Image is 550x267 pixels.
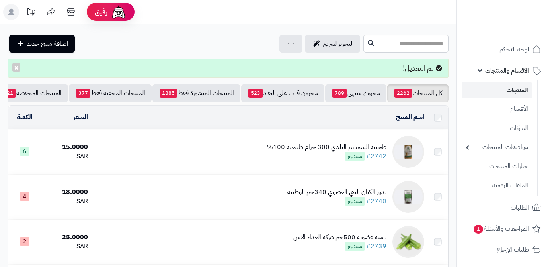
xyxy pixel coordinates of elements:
span: 2262 [394,89,412,98]
a: المنتجات المخفية فقط377 [69,84,152,102]
span: 2 [20,237,29,246]
span: منشور [345,152,365,161]
div: SAR [44,152,88,161]
div: 25.0000 [44,233,88,242]
a: #2740 [366,196,386,206]
span: 1885 [160,89,177,98]
div: SAR [44,242,88,251]
span: 6 [20,147,29,156]
img: ai-face.png [111,4,127,20]
img: طحينة السمسم البلدي 300 جرام طبيعية 100% [392,136,424,168]
div: 15.0000 [44,143,88,152]
span: منشور [345,197,365,206]
span: لوحة التحكم [499,44,529,55]
a: اسم المنتج [396,112,424,122]
a: مخزون منتهي789 [325,84,386,102]
span: الأقسام والمنتجات [485,65,529,76]
div: بامية عضوية 500جم شركة الغذاء الامن [293,233,386,242]
div: 18.0000 [44,188,88,197]
a: الأقسام [462,100,532,118]
div: تم التعديل! [8,59,449,78]
a: الماركات [462,120,532,137]
span: 4 [20,192,29,201]
a: لوحة التحكم [462,40,545,59]
span: منشور [345,242,365,251]
a: المنتجات المنشورة فقط1885 [152,84,240,102]
button: × [12,63,20,72]
span: طلبات الإرجاع [497,244,529,255]
a: اضافة منتج جديد [9,35,75,53]
span: الطلبات [511,202,529,213]
a: المراجعات والأسئلة1 [462,219,545,238]
span: التحرير لسريع [323,39,354,49]
span: 21 [4,89,16,98]
div: SAR [44,197,88,206]
a: الملفات الرقمية [462,177,532,194]
a: مخزون قارب على النفاذ523 [241,84,324,102]
div: طحينة السمسم البلدي 300 جرام طبيعية 100% [267,143,386,152]
a: #2742 [366,151,386,161]
a: كل المنتجات2262 [387,84,449,102]
div: بذور الكتان البني العضوي 340جم الوطنية [287,188,386,197]
span: 789 [332,89,347,98]
span: اضافة منتج جديد [27,39,68,49]
img: logo-2.png [496,15,542,32]
a: المنتجات [462,82,532,98]
a: #2739 [366,241,386,251]
a: الطلبات [462,198,545,217]
img: بامية عضوية 500جم شركة الغذاء الامن [392,226,424,258]
a: مواصفات المنتجات [462,139,532,156]
a: الكمية [17,112,33,122]
a: التحرير لسريع [305,35,360,53]
a: طلبات الإرجاع [462,240,545,259]
span: المراجعات والأسئلة [473,223,529,234]
span: 1 [473,224,483,234]
a: خيارات المنتجات [462,158,532,175]
span: 377 [76,89,90,98]
span: 523 [248,89,263,98]
img: بذور الكتان البني العضوي 340جم الوطنية [392,181,424,213]
a: تحديثات المنصة [21,4,41,22]
a: السعر [73,112,88,122]
span: رفيق [95,7,107,17]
